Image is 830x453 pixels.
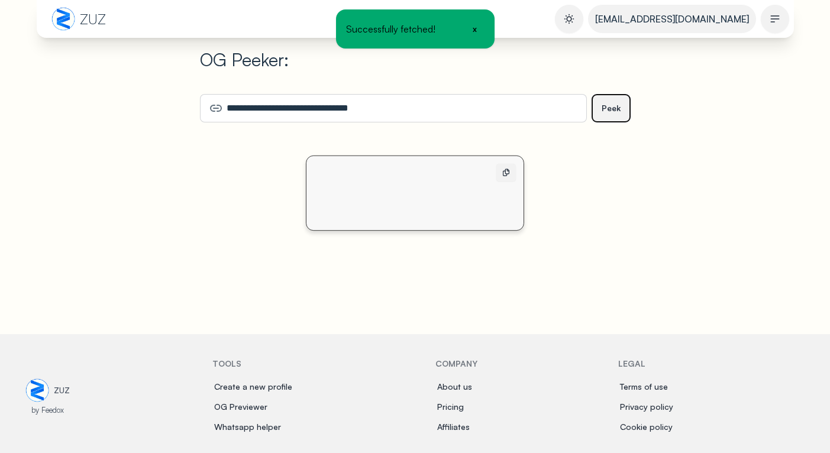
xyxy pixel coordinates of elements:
[618,358,645,370] h6: Legal
[212,379,294,394] a: Create a new profile
[435,419,471,435] a: Affiliates
[618,399,675,415] a: Privacy policy
[465,20,485,38] button: x
[80,9,106,28] span: ZUZ
[618,419,674,435] a: Cookie policy
[588,5,756,33] a: [EMAIL_ADDRESS][DOMAIN_NAME]
[24,377,72,404] a: ZUZ
[346,22,435,36] span: Successfully fetched!
[51,7,75,31] img: zuz-to-logo-DkA4Xalu.png
[435,358,477,370] h6: Company
[200,49,631,70] h1: OG Peeker:
[592,94,631,122] button: Peek
[435,399,466,415] a: Pricing
[435,379,474,394] a: About us
[618,379,670,394] a: Terms of use
[212,358,241,370] h6: Tools
[25,378,49,402] img: zuz-to-logo-DkA4Xalu.png
[212,399,269,415] a: OG Previewer
[54,384,70,396] div: ZUZ
[24,404,72,416] p: by Feedox
[212,419,283,435] a: Whatsapp helper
